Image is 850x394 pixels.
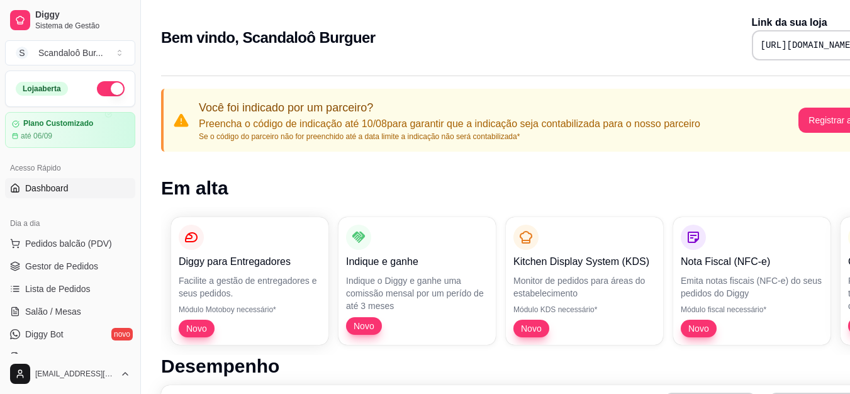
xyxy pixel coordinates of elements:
[5,158,135,178] div: Acesso Rápido
[23,119,93,128] article: Plano Customizado
[349,320,379,332] span: Novo
[5,324,135,344] a: Diggy Botnovo
[5,178,135,198] a: Dashboard
[5,234,135,254] button: Pedidos balcão (PDV)
[16,47,28,59] span: S
[346,254,488,269] p: Indique e ganhe
[161,28,376,48] h2: Bem vindo, Scandaloô Burguer
[35,21,130,31] span: Sistema de Gestão
[179,305,321,315] p: Módulo Motoboy necessário*
[513,305,656,315] p: Módulo KDS necessário*
[25,305,81,318] span: Salão / Mesas
[513,254,656,269] p: Kitchen Display System (KDS)
[21,131,52,141] article: até 06/09
[25,182,69,194] span: Dashboard
[681,254,823,269] p: Nota Fiscal (NFC-e)
[16,82,68,96] div: Loja aberta
[5,279,135,299] a: Lista de Pedidos
[199,132,700,142] p: Se o código do parceiro não for preenchido até a data limite a indicação não será contabilizada*
[346,274,488,312] p: Indique o Diggy e ganhe uma comissão mensal por um perído de até 3 meses
[25,328,64,341] span: Diggy Bot
[199,116,700,132] p: Preencha o código de indicação até 10/08 para garantir que a indicação seja contabilizada para o ...
[171,217,328,345] button: Diggy para EntregadoresFacilite a gestão de entregadores e seus pedidos.Módulo Motoboy necessário...
[5,256,135,276] a: Gestor de Pedidos
[5,112,135,148] a: Plano Customizadoaté 06/09
[506,217,663,345] button: Kitchen Display System (KDS)Monitor de pedidos para áreas do estabelecimentoMódulo KDS necessário...
[5,359,135,389] button: [EMAIL_ADDRESS][DOMAIN_NAME]
[5,213,135,234] div: Dia a dia
[179,274,321,300] p: Facilite a gestão de entregadores e seus pedidos.
[199,99,700,116] p: Você foi indicado por um parceiro?
[5,5,135,35] a: DiggySistema de Gestão
[35,369,115,379] span: [EMAIL_ADDRESS][DOMAIN_NAME]
[5,347,135,367] a: KDS
[97,81,125,96] button: Alterar Status
[516,322,547,335] span: Novo
[25,283,91,295] span: Lista de Pedidos
[38,47,103,59] div: Scandaloô Bur ...
[25,237,112,250] span: Pedidos balcão (PDV)
[683,322,714,335] span: Novo
[681,274,823,300] p: Emita notas fiscais (NFC-e) do seus pedidos do Diggy
[513,274,656,300] p: Monitor de pedidos para áreas do estabelecimento
[35,9,130,21] span: Diggy
[5,301,135,322] a: Salão / Mesas
[338,217,496,345] button: Indique e ganheIndique o Diggy e ganhe uma comissão mensal por um perído de até 3 mesesNovo
[673,217,830,345] button: Nota Fiscal (NFC-e)Emita notas fiscais (NFC-e) do seus pedidos do DiggyMódulo fiscal necessário*Novo
[179,254,321,269] p: Diggy para Entregadores
[181,322,212,335] span: Novo
[25,260,98,273] span: Gestor de Pedidos
[681,305,823,315] p: Módulo fiscal necessário*
[5,40,135,65] button: Select a team
[25,351,43,363] span: KDS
